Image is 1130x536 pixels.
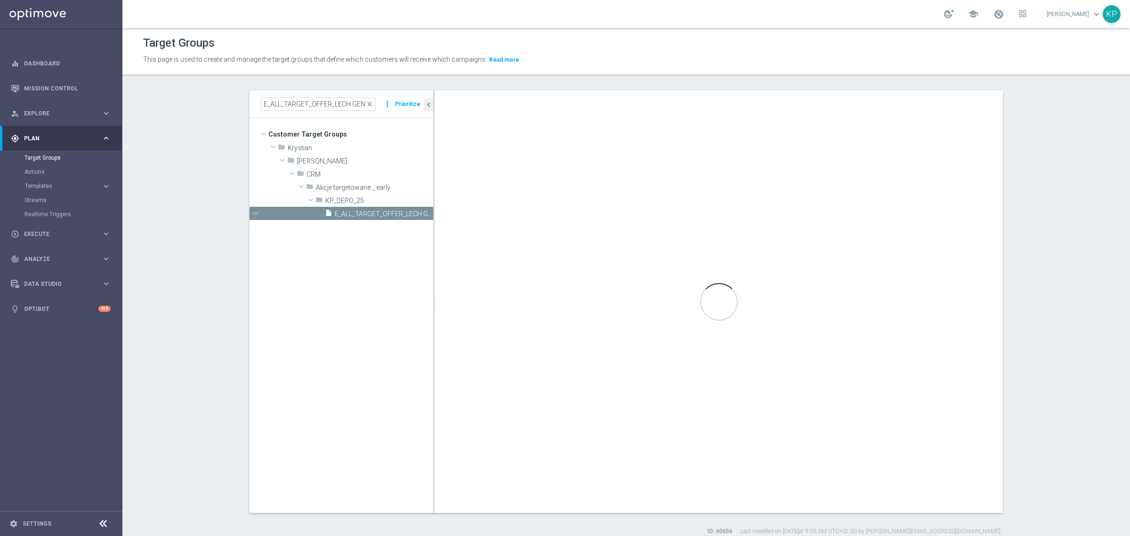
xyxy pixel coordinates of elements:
i: folder [306,183,314,194]
i: equalizer [11,59,19,68]
label: ID: 40656 [707,528,732,536]
button: person_search Explore keyboard_arrow_right [10,110,111,117]
button: gps_fixed Plan keyboard_arrow_right [10,135,111,142]
button: Read more [488,55,520,65]
div: Optibot [11,296,111,321]
span: school [968,9,978,19]
i: gps_fixed [11,134,19,143]
a: Actions [24,168,98,176]
button: lightbulb Optibot +10 [10,305,111,313]
i: folder [287,156,295,167]
a: Optibot [24,296,98,321]
span: Krystian P. [297,157,433,165]
i: chevron_left [424,100,433,109]
div: Templates [25,183,102,189]
h1: Target Groups [143,36,215,50]
div: Streams [24,193,121,207]
div: Analyze [11,255,102,263]
i: keyboard_arrow_right [102,254,111,263]
span: This page is used to create and manage the target groups that define which customers will receive... [143,56,487,63]
span: close [366,100,373,108]
i: more_vert [383,97,392,111]
a: [PERSON_NAME]keyboard_arrow_down [1046,7,1103,21]
i: track_changes [11,255,19,263]
span: CRM [307,171,433,179]
i: folder [278,143,285,154]
a: Settings [23,521,51,527]
button: Data Studio keyboard_arrow_right [10,280,111,288]
span: Data Studio [24,281,102,287]
div: Execute [11,230,102,238]
i: folder [315,196,323,207]
i: settings [9,520,18,528]
span: KP_DEPO_25 [325,197,433,205]
input: Quick find group or folder [261,97,376,111]
span: Execute [24,231,102,237]
div: Data Studio [11,280,102,288]
button: track_changes Analyze keyboard_arrow_right [10,255,111,263]
button: Mission Control [10,85,111,92]
div: Plan [11,134,102,143]
span: Analyze [24,256,102,262]
button: chevron_left [424,98,433,111]
i: play_circle_outline [11,230,19,238]
i: folder [297,170,304,180]
div: Target Groups [24,151,121,165]
span: Akcje targetowane _ early [316,184,433,192]
span: Explore [24,111,102,116]
a: Dashboard [24,51,111,76]
a: Realtime Triggers [24,211,98,218]
div: Explore [11,109,102,118]
span: Templates [25,183,92,189]
a: Mission Control [24,76,111,101]
a: Streams [24,196,98,204]
div: KP [1103,5,1121,23]
div: Mission Control [11,76,111,101]
label: Last modified on [DATE] at 9:03 AM UTC+02:00 by [PERSON_NAME][EMAIL_ADDRESS][DOMAIN_NAME] [741,528,1001,536]
div: Realtime Triggers [24,207,121,221]
i: keyboard_arrow_right [102,182,111,191]
div: Dashboard [11,51,111,76]
button: equalizer Dashboard [10,60,111,67]
div: Templates [24,179,121,193]
span: Plan [24,136,102,141]
i: keyboard_arrow_right [102,109,111,118]
i: insert_drive_file [325,209,332,220]
div: Actions [24,165,121,179]
i: person_search [11,109,19,118]
span: E_ALL_TARGET_OFFER_LECH GENK_3DEPO_CASHBACK_REM_210825 [335,210,433,218]
button: play_circle_outline Execute keyboard_arrow_right [10,230,111,238]
a: Target Groups [24,154,98,162]
div: +10 [98,306,111,312]
button: Templates keyboard_arrow_right [24,182,111,190]
i: keyboard_arrow_right [102,279,111,288]
button: Prioritize [394,98,422,111]
i: keyboard_arrow_right [102,134,111,143]
span: keyboard_arrow_down [1091,9,1102,19]
i: keyboard_arrow_right [102,229,111,238]
span: Krystian [288,144,433,152]
span: Customer Target Groups [268,128,433,141]
i: lightbulb [11,305,19,313]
